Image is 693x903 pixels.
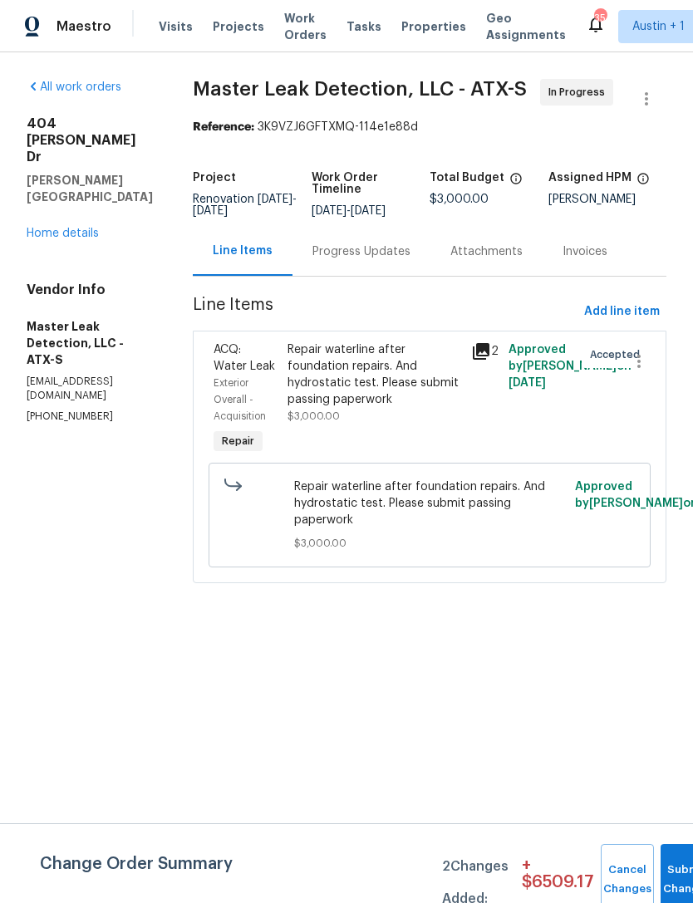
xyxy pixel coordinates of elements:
span: [DATE] [258,194,292,205]
h5: Total Budget [430,172,504,184]
span: - [193,194,297,217]
h5: [PERSON_NAME][GEOGRAPHIC_DATA] [27,172,153,205]
h5: Work Order Timeline [312,172,430,195]
span: ACQ: Water Leak [214,344,275,372]
div: Repair waterline after foundation repairs. And hydrostatic test. Please submit passing paperwork [288,341,462,408]
a: Home details [27,228,99,239]
h5: Project [193,172,236,184]
div: Line Items [213,243,273,259]
span: Approved by [PERSON_NAME] on [509,344,632,389]
div: [PERSON_NAME] [548,194,667,205]
h4: Vendor Info [27,282,153,298]
h2: 404 [PERSON_NAME] Dr [27,115,153,165]
div: Invoices [563,243,607,260]
span: Master Leak Detection, LLC - ATX-S [193,79,527,99]
span: Renovation [193,194,297,217]
span: $3,000.00 [294,535,564,552]
span: Properties [401,18,466,35]
div: 35 [594,10,606,27]
span: $3,000.00 [430,194,489,205]
span: Tasks [346,21,381,32]
span: Work Orders [284,10,327,43]
span: The total cost of line items that have been proposed by Opendoor. This sum includes line items th... [509,172,523,194]
p: [EMAIL_ADDRESS][DOMAIN_NAME] [27,375,153,403]
div: Progress Updates [312,243,410,260]
span: [DATE] [509,377,546,389]
button: Add line item [577,297,666,327]
div: 2 [471,341,498,361]
h5: Master Leak Detection, LLC - ATX-S [27,318,153,368]
span: Line Items [193,297,577,327]
span: In Progress [548,84,612,101]
span: Exterior Overall - Acquisition [214,378,266,421]
span: - [312,205,386,217]
span: Maestro [57,18,111,35]
h5: Assigned HPM [548,172,632,184]
span: [DATE] [351,205,386,217]
span: Accepted [590,346,646,363]
div: Attachments [450,243,523,260]
span: Projects [213,18,264,35]
span: Austin + 1 [632,18,685,35]
span: Repair waterline after foundation repairs. And hydrostatic test. Please submit passing paperwork [294,478,564,528]
span: $3,000.00 [288,411,340,421]
p: [PHONE_NUMBER] [27,410,153,424]
span: Geo Assignments [486,10,566,43]
span: Repair [215,433,261,449]
span: Visits [159,18,193,35]
span: [DATE] [193,205,228,217]
span: The hpm assigned to this work order. [636,172,650,194]
span: [DATE] [312,205,346,217]
b: Reference: [193,121,254,133]
a: All work orders [27,81,121,93]
div: 3K9VZJ6GFTXMQ-114e1e88d [193,119,666,135]
span: Add line item [584,302,660,322]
